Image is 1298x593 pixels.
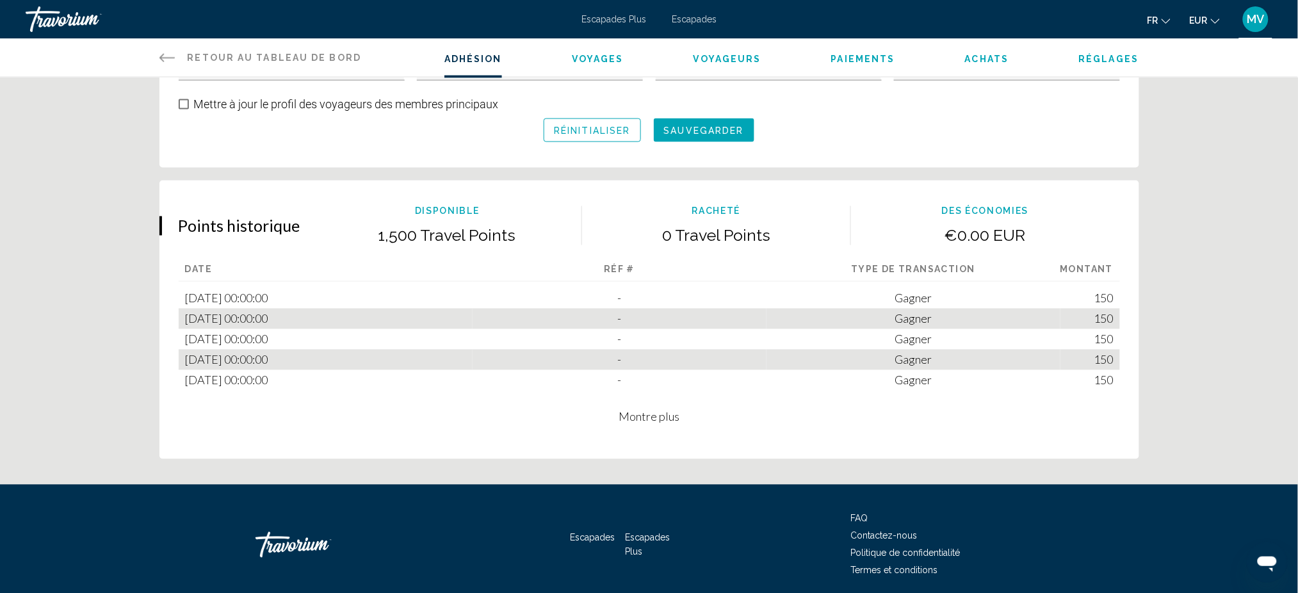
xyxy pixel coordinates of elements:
[767,350,1060,370] div: Gagner
[767,264,1060,282] div: Type de transaction
[554,126,630,136] span: Réinitialiser
[767,370,1060,391] div: Gagner
[672,14,717,24] a: Escapades
[179,216,300,236] h3: Points historique
[1239,6,1272,33] button: Menu utilisateur
[179,309,473,329] div: [DATE] 00:00:00
[617,312,621,326] span: -
[1247,12,1265,26] font: MV
[1190,11,1220,29] button: Changer de devise
[617,373,621,387] span: -
[831,54,895,64] a: Paiements
[444,54,502,64] a: Adhésion
[1148,15,1158,26] font: fr
[965,54,1009,64] a: Achats
[256,526,384,564] a: Travorium
[694,54,761,64] a: Voyageurs
[313,226,581,245] p: 1,500 Travel Points
[1060,309,1120,329] div: 150
[581,14,646,24] a: Escapades Plus
[571,533,615,543] a: Escapades
[664,126,744,136] span: sauvegarder
[851,548,961,558] a: Politique de confidentialité
[1148,11,1171,29] button: Changer de langue
[767,309,1060,329] div: Gagner
[1060,329,1120,350] div: 150
[1060,370,1120,391] div: 150
[851,514,868,524] a: FAQ
[194,97,499,111] span: Mettre à jour le profil des voyageurs des membres principaux
[1079,54,1139,64] a: Réglages
[582,206,850,216] p: Racheté
[572,54,624,64] a: Voyages
[1060,350,1120,370] div: 150
[179,370,473,391] div: [DATE] 00:00:00
[544,118,640,142] button: Réinitialiser
[188,53,362,63] span: Retour au tableau de bord
[851,531,918,541] a: Contactez-nous
[619,410,679,424] span: Montre plus
[179,329,473,350] div: [DATE] 00:00:00
[1190,15,1208,26] font: EUR
[617,353,621,367] span: -
[179,288,473,309] div: [DATE] 00:00:00
[654,118,754,142] button: sauvegarder
[582,226,850,245] p: 0 Travel Points
[179,264,473,282] div: Date
[159,38,362,77] a: Retour au tableau de bord
[617,291,621,305] span: -
[1247,542,1288,583] iframe: Bouton de lancement de la fenêtre de messagerie
[851,206,1119,216] p: Des économies
[851,226,1119,245] p: €0.00 EUR
[313,206,581,216] p: Disponible
[26,6,569,32] a: Travorium
[625,533,670,557] a: Escapades Plus
[1060,288,1120,309] div: 150
[473,264,767,282] div: Réf #
[767,288,1060,309] div: Gagner
[179,350,473,370] div: [DATE] 00:00:00
[851,565,938,576] a: Termes et conditions
[617,332,621,346] span: -
[1060,264,1120,282] div: Montant
[767,329,1060,350] div: Gagner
